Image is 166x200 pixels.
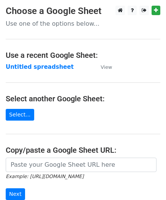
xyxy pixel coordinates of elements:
a: View [93,64,112,70]
p: Use one of the options below... [6,20,160,28]
small: Example: [URL][DOMAIN_NAME] [6,174,84,179]
h4: Copy/paste a Google Sheet URL: [6,146,160,155]
h4: Use a recent Google Sheet: [6,51,160,60]
a: Select... [6,109,34,121]
h4: Select another Google Sheet: [6,94,160,103]
input: Next [6,188,25,200]
h3: Choose a Google Sheet [6,6,160,17]
input: Paste your Google Sheet URL here [6,158,157,172]
a: Untitled spreadsheet [6,64,74,70]
small: View [101,64,112,70]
